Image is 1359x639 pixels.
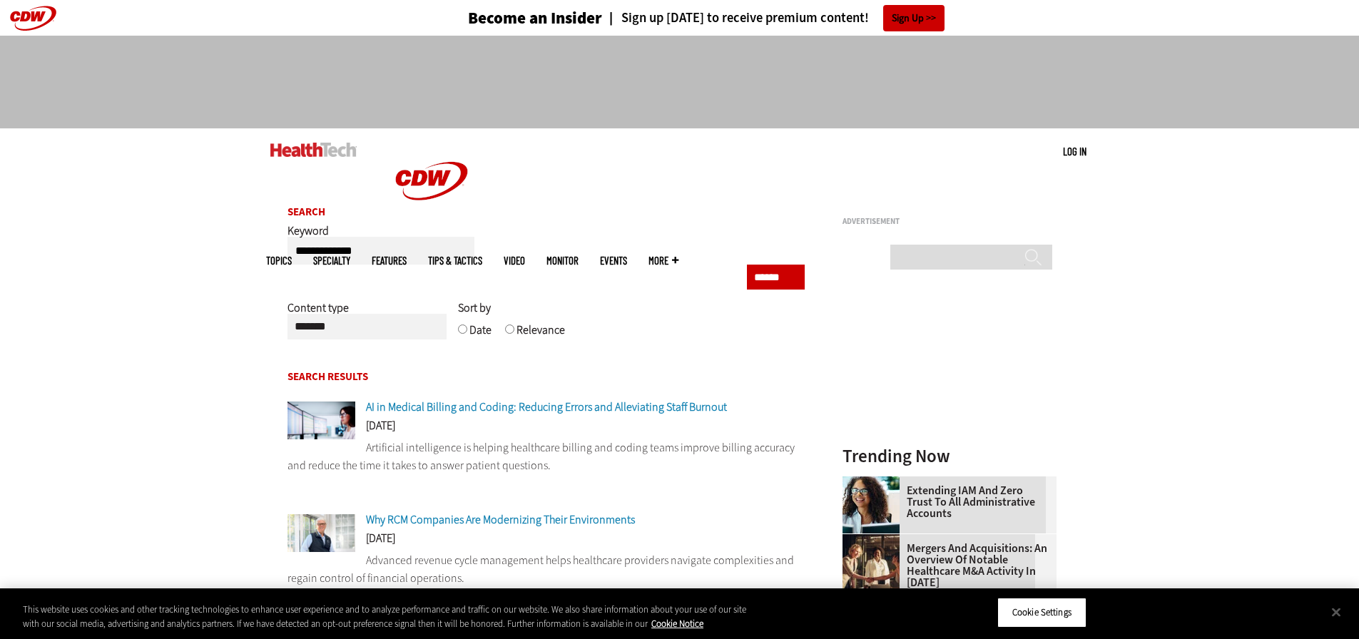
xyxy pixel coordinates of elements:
[843,447,1057,465] h3: Trending Now
[843,476,907,488] a: Administrative assistant
[504,255,525,266] a: Video
[287,439,805,475] p: Artificial intelligence is helping healthcare billing and coding teams improve billing accuracy a...
[602,11,869,25] a: Sign up [DATE] to receive premium content!
[287,551,805,588] p: Advanced revenue cycle management helps healthcare providers navigate complexities and regain con...
[313,255,350,266] span: Specialty
[270,143,357,157] img: Home
[843,476,900,533] img: Administrative assistant
[414,10,602,26] a: Become an Insider
[883,5,945,31] a: Sign Up
[843,534,907,546] a: business leaders shake hands in conference room
[843,543,1048,588] a: Mergers and Acquisitions: An Overview of Notable Healthcare M&A Activity in [DATE]
[1320,596,1352,628] button: Close
[458,300,491,315] span: Sort by
[378,223,485,237] a: CDW
[366,399,727,414] a: AI in Medical Billing and Coding: Reducing Errors and Alleviating Staff Burnout
[287,533,805,551] div: [DATE]
[469,322,492,348] label: Date
[372,255,407,266] a: Features
[651,618,703,630] a: More information about your privacy
[420,50,940,114] iframe: advertisement
[516,322,565,348] label: Relevance
[1063,144,1086,159] div: User menu
[287,300,349,326] label: Content type
[1063,145,1086,158] a: Log in
[843,231,1057,409] iframe: advertisement
[428,255,482,266] a: Tips & Tactics
[546,255,579,266] a: MonITor
[378,128,485,234] img: Home
[287,420,805,439] div: [DATE]
[843,534,900,591] img: business leaders shake hands in conference room
[600,255,627,266] a: Events
[266,255,292,266] span: Topics
[287,372,805,382] h2: Search Results
[843,485,1048,519] a: Extending IAM and Zero Trust to All Administrative Accounts
[287,514,355,552] img: John Landy
[997,598,1086,628] button: Cookie Settings
[648,255,678,266] span: More
[287,402,355,439] img: medical billing and coding
[23,603,748,630] div: This website uses cookies and other tracking technologies to enhance user experience and to analy...
[468,10,602,26] h3: Become an Insider
[366,512,635,527] a: Why RCM Companies Are Modernizing Their Environments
